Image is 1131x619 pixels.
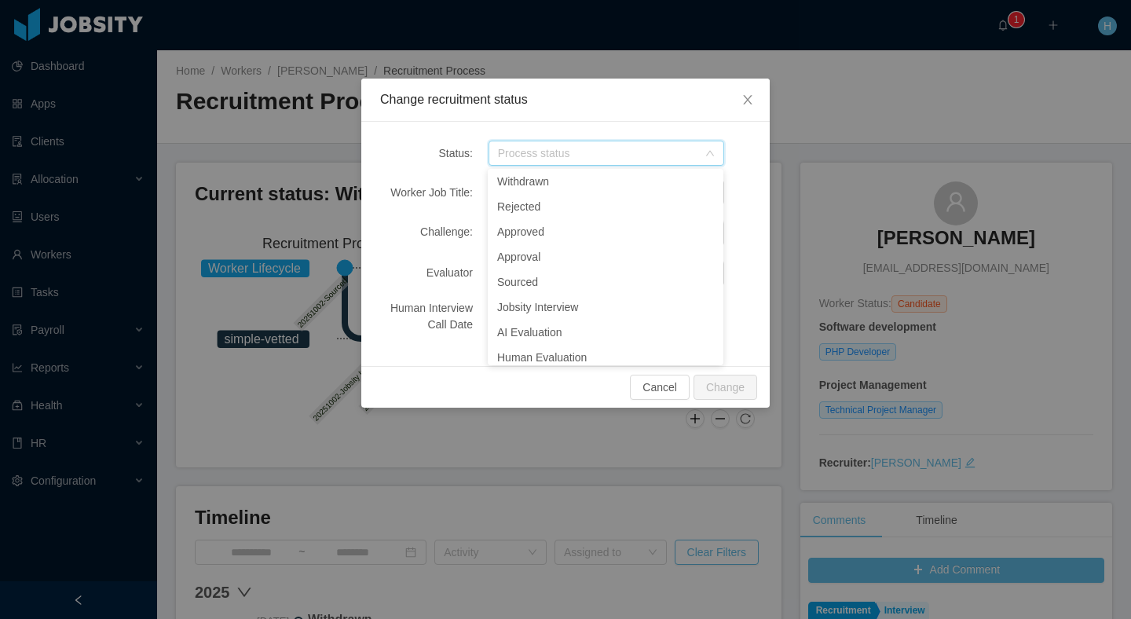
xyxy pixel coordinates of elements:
li: Rejected [488,194,723,219]
i: icon: close [741,93,754,106]
div: Worker Job Title: [380,185,473,201]
li: Approval [488,244,723,269]
li: Withdrawn [488,169,723,194]
li: Sourced [488,269,723,295]
div: Evaluator [380,265,473,281]
div: Challenge: [380,224,473,240]
i: icon: down [705,148,715,159]
div: Human Interview Call Date [380,300,473,333]
div: Status: [380,145,473,162]
li: Jobsity Interview [488,295,723,320]
div: Change recruitment status [380,91,751,108]
li: AI Evaluation [488,320,723,345]
button: Close [726,79,770,123]
button: Cancel [630,375,690,400]
li: Human Evaluation [488,345,723,370]
li: Approved [488,219,723,244]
